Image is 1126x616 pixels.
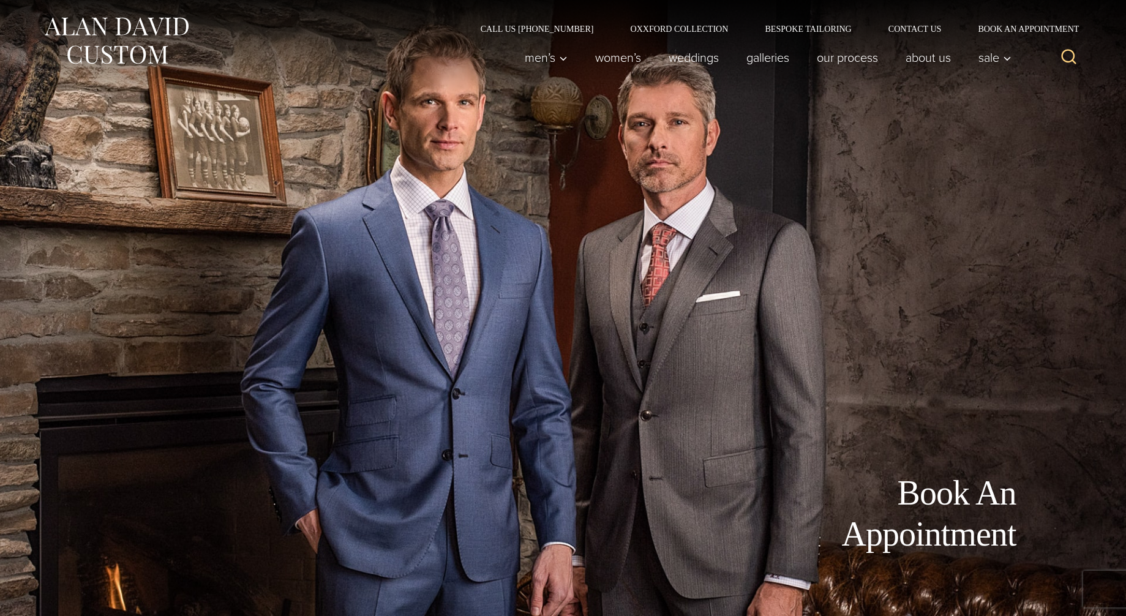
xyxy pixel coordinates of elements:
a: Call Us [PHONE_NUMBER] [462,24,612,33]
a: About Us [891,45,964,70]
span: Men’s [525,51,568,64]
iframe: Opens a widget where you can chat to one of our agents [1048,579,1114,610]
a: weddings [655,45,732,70]
a: Women’s [581,45,655,70]
a: Book an Appointment [959,24,1083,33]
a: Our Process [803,45,891,70]
a: Contact Us [870,24,960,33]
span: Sale [978,51,1012,64]
nav: Primary Navigation [511,45,1018,70]
a: Bespoke Tailoring [746,24,869,33]
nav: Secondary Navigation [462,24,1084,33]
h1: Book An Appointment [741,473,1016,555]
a: Oxxford Collection [612,24,746,33]
button: View Search Form [1054,43,1084,72]
img: Alan David Custom [43,13,190,68]
a: Galleries [732,45,803,70]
